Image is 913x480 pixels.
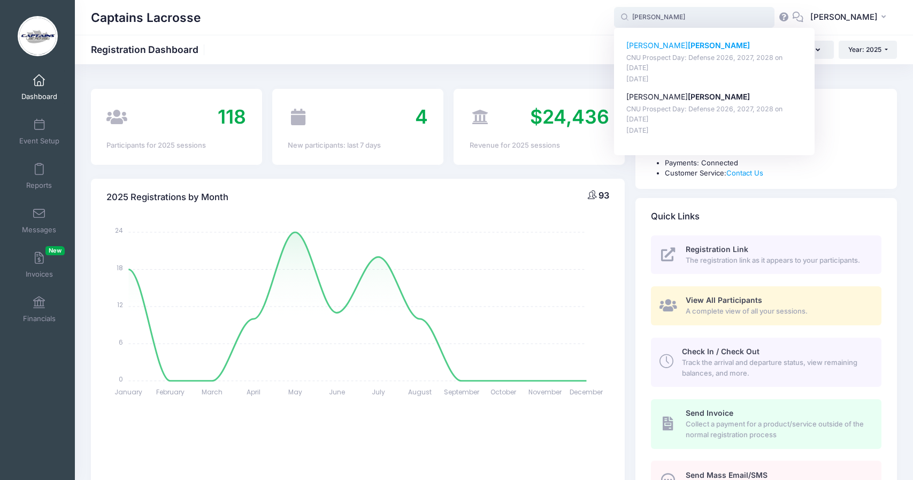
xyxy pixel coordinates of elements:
[118,300,124,309] tspan: 12
[14,113,65,150] a: Event Setup
[21,92,57,101] span: Dashboard
[651,201,700,232] h4: Quick Links
[686,306,869,317] span: A complete view of all your sessions.
[14,157,65,195] a: Reports
[651,286,881,325] a: View All Participants A complete view of all your sessions.
[726,169,763,177] a: Contact Us
[119,375,124,384] tspan: 0
[688,92,750,101] strong: [PERSON_NAME]
[22,225,56,234] span: Messages
[116,226,124,235] tspan: 24
[26,270,53,279] span: Invoices
[626,74,803,85] p: [DATE]
[14,291,65,328] a: Financials
[665,158,881,169] li: Payments: Connected
[686,419,869,440] span: Collect a payment for a product/service outside of the normal registration process
[119,337,124,346] tspan: 6
[14,202,65,239] a: Messages
[848,45,881,54] span: Year: 2025
[686,255,869,266] span: The registration link as it appears to your participants.
[570,387,604,396] tspan: December
[115,387,143,396] tspan: January
[626,104,803,124] p: CNU Prospect Day: Defense 2026, 2027, 2028 on [DATE]
[599,190,609,201] span: 93
[14,68,65,106] a: Dashboard
[803,5,897,30] button: [PERSON_NAME]
[651,338,881,387] a: Check In / Check Out Track the arrival and departure status, view remaining balances, and more.
[686,245,748,254] span: Registration Link
[288,140,427,151] div: New participants: last 7 days
[91,5,201,30] h1: Captains Lacrosse
[19,136,59,146] span: Event Setup
[202,387,223,396] tspan: March
[490,387,517,396] tspan: October
[626,92,803,103] p: [PERSON_NAME]
[682,357,869,378] span: Track the arrival and departure status, view remaining balances, and more.
[682,347,759,356] span: Check In / Check Out
[288,387,302,396] tspan: May
[106,182,228,212] h4: 2025 Registrations by Month
[18,16,58,56] img: Captains Lacrosse
[470,140,609,151] div: Revenue for 2025 sessions
[614,7,774,28] input: Search by First Name, Last Name, or Email...
[651,235,881,275] a: Registration Link The registration link as it appears to your participants.
[408,387,432,396] tspan: August
[688,41,750,50] strong: [PERSON_NAME]
[626,40,803,51] p: [PERSON_NAME]
[686,408,733,417] span: Send Invoice
[651,399,881,448] a: Send Invoice Collect a payment for a product/service outside of the normal registration process
[45,246,65,255] span: New
[665,168,881,179] li: Customer Service:
[106,140,246,151] div: Participants for 2025 sessions
[91,44,208,55] h1: Registration Dashboard
[626,126,803,136] p: [DATE]
[528,387,562,396] tspan: November
[23,314,56,323] span: Financials
[530,105,609,128] span: $24,436
[156,387,185,396] tspan: February
[686,295,762,304] span: View All Participants
[626,53,803,73] p: CNU Prospect Day: Defense 2026, 2027, 2028 on [DATE]
[218,105,246,128] span: 118
[117,263,124,272] tspan: 18
[810,11,878,23] span: [PERSON_NAME]
[839,41,897,59] button: Year: 2025
[415,105,428,128] span: 4
[444,387,480,396] tspan: September
[247,387,260,396] tspan: April
[372,387,385,396] tspan: July
[14,246,65,284] a: InvoicesNew
[26,181,52,190] span: Reports
[686,470,768,479] span: Send Mass Email/SMS
[329,387,345,396] tspan: June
